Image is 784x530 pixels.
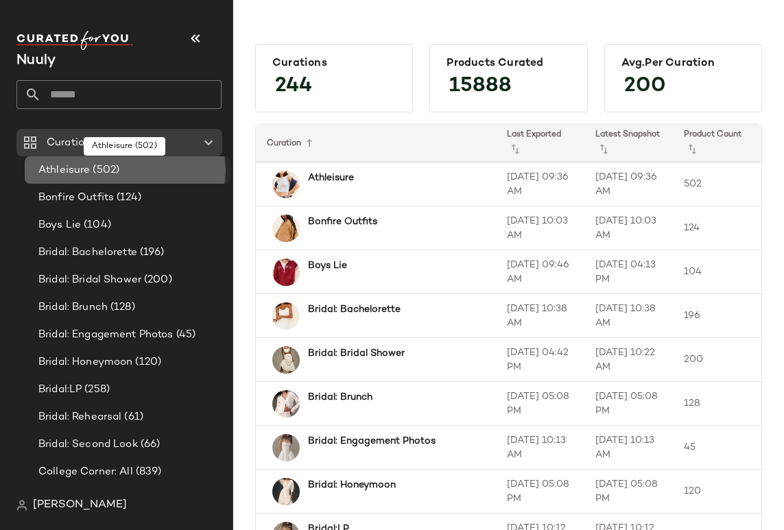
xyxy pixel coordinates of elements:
[584,294,673,338] td: [DATE] 10:38 AM
[584,250,673,294] td: [DATE] 04:13 PM
[308,434,436,448] b: Bridal: Engagement Photos
[38,327,174,343] span: Bridal: Engagement Photos
[308,346,405,361] b: Bridal: Bridal Shower
[436,62,525,111] span: 15888
[496,470,584,514] td: [DATE] 05:08 PM
[673,338,761,382] td: 200
[108,300,135,315] span: (128)
[38,382,82,398] span: Bridal:LP
[38,272,141,288] span: Bridal: Bridal Shower
[16,53,56,68] span: Current Company Name
[148,492,176,507] span: (286)
[261,62,326,111] span: 244
[308,215,377,229] b: Bonfire Outfits
[496,206,584,250] td: [DATE] 10:03 AM
[137,245,165,261] span: (196)
[308,390,372,405] b: Bridal: Brunch
[673,382,761,426] td: 128
[496,426,584,470] td: [DATE] 10:13 AM
[673,294,761,338] td: 196
[584,124,673,162] th: Latest Snapshot
[496,382,584,426] td: [DATE] 05:08 PM
[33,497,127,514] span: [PERSON_NAME]
[90,162,119,178] span: (502)
[114,190,141,206] span: (124)
[496,124,584,162] th: Last Exported
[584,470,673,514] td: [DATE] 05:08 PM
[38,245,137,261] span: Bridal: Bachelorette
[38,217,81,233] span: Boys Lie
[447,57,570,70] div: Products Curated
[141,272,172,288] span: (200)
[132,354,161,370] span: (120)
[496,162,584,206] td: [DATE] 09:36 AM
[38,437,138,453] span: Bridal: Second Look
[256,124,496,162] th: Curation
[272,57,396,70] div: Curations
[38,190,114,206] span: Bonfire Outfits
[673,206,761,250] td: 124
[496,250,584,294] td: [DATE] 09:46 AM
[81,217,111,233] span: (104)
[38,464,133,480] span: College Corner: All
[673,124,761,162] th: Product Count
[308,171,354,185] b: Athleisure
[308,302,401,317] b: Bridal: Bachelorette
[38,354,132,370] span: Bridal: Honeymoon
[673,470,761,514] td: 120
[621,57,745,70] div: Avg.per Curation
[38,409,121,425] span: Bridal: Rehearsal
[308,478,396,492] b: Bridal: Honeymoon
[174,327,196,343] span: (45)
[38,162,90,178] span: Athleisure
[673,162,761,206] td: 502
[584,206,673,250] td: [DATE] 10:03 AM
[673,426,761,470] td: 45
[584,162,673,206] td: [DATE] 09:36 AM
[496,294,584,338] td: [DATE] 10:38 AM
[496,338,584,382] td: [DATE] 04:42 PM
[138,437,161,453] span: (66)
[133,464,162,480] span: (839)
[47,135,96,151] span: Curations
[38,492,148,507] span: College Corner: Class
[16,31,133,50] img: cfy_white_logo.C9jOOHJF.svg
[38,300,108,315] span: Bridal: Brunch
[584,338,673,382] td: [DATE] 10:22 AM
[121,409,143,425] span: (61)
[16,500,27,511] img: svg%3e
[584,382,673,426] td: [DATE] 05:08 PM
[584,426,673,470] td: [DATE] 10:13 AM
[610,62,680,111] span: 200
[673,250,761,294] td: 104
[308,258,347,273] b: Boys Lie
[82,382,110,398] span: (258)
